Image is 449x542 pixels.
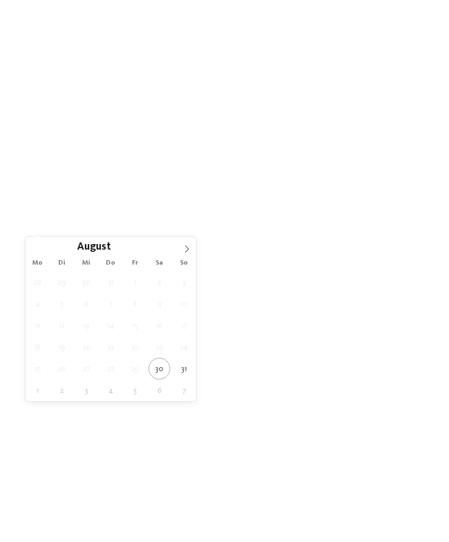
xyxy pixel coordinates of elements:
[75,315,97,336] span: August 13, 2025
[111,241,147,252] input: Year
[22,124,427,161] p: Die sind so bunt wie das Leben, verfolgen aber alle die gleichen . Findet jetzt das Familienhotel...
[99,260,123,267] span: Do
[124,379,146,401] span: September 5, 2025
[173,379,195,401] span: September 7, 2025
[27,315,48,336] span: August 11, 2025
[123,260,147,267] span: Fr
[173,271,195,293] span: August 3, 2025
[27,358,48,379] span: August 25, 2025
[149,293,170,315] span: August 9, 2025
[75,293,97,315] span: August 6, 2025
[25,260,50,267] span: Mo
[44,479,52,492] span: €
[100,315,121,336] span: August 14, 2025
[74,260,99,267] span: Mi
[252,479,259,492] span: €
[155,138,423,159] a: Urlaub in [GEOGRAPHIC_DATA] mit Kindern
[173,358,195,379] span: August 31, 2025
[33,456,151,469] span: Familie [PERSON_NAME]
[241,479,249,492] span: €
[173,315,195,336] span: August 17, 2025
[77,242,111,253] span: August
[124,293,146,315] span: August 8, 2025
[100,358,121,379] span: August 28, 2025
[27,271,48,293] span: Juli 28, 2025
[100,271,121,293] span: Juli 31, 2025
[280,251,331,259] span: Family Experiences
[100,336,121,358] span: August 21, 2025
[407,285,415,296] span: 27
[65,479,73,492] span: €
[273,479,280,492] span: €
[149,379,170,401] span: September 6, 2025
[75,336,97,358] span: August 20, 2025
[27,379,48,401] span: September 1, 2025
[51,315,73,336] span: August 12, 2025
[51,358,73,379] span: August 26, 2025
[206,251,249,259] span: Meine Wünsche
[241,504,324,515] span: Family Experiences
[149,358,170,379] span: August 30, 2025
[124,336,146,358] span: August 22, 2025
[149,271,170,293] span: August 2, 2025
[140,194,309,210] span: Jetzt unverbindlich anfragen!
[241,456,359,469] span: Familie [PERSON_NAME]
[173,293,195,315] span: August 10, 2025
[33,504,116,515] span: Family Experiences
[50,260,74,267] span: Di
[33,424,179,431] span: Vinschgau – Graun im [GEOGRAPHIC_DATA]
[173,336,195,358] span: August 24, 2025
[25,66,424,87] span: Familienhotels Südtirol – von Familien für Familien
[249,524,287,530] span: SMALL & COSY
[100,379,121,401] span: September 4, 2025
[69,126,207,135] a: Familienhotels [GEOGRAPHIC_DATA]
[100,293,121,315] span: August 7, 2025
[33,441,208,455] h4: DAS GERSTL Family Retreat
[51,379,73,401] span: September 2, 2025
[42,524,90,530] span: HAPPY TEENAGER
[421,21,438,30] span: Menü
[241,441,416,455] h4: TYROL family retreat
[51,293,73,315] span: August 5, 2025
[124,315,146,336] span: August 15, 2025
[241,424,328,431] span: Meraner Land – Naturns
[27,293,48,315] span: August 4, 2025
[415,285,419,296] span: /
[419,285,427,296] span: 27
[124,271,146,293] span: August 1, 2025
[172,260,196,267] span: So
[171,211,278,221] span: Bei euren Lieblingshotels
[312,524,344,530] span: WATER FUN
[51,271,73,293] span: Juli 29, 2025
[51,336,73,358] span: August 19, 2025
[115,524,163,530] span: LUXURY RETREAT
[75,379,97,401] span: September 3, 2025
[39,88,410,114] span: Die Expertinnen und Experten für naturnahe Ferien, die in Erinnerung bleiben
[33,479,41,492] span: €
[149,315,170,336] span: August 16, 2025
[75,271,97,293] span: Juli 30, 2025
[149,336,170,358] span: August 23, 2025
[262,479,270,492] span: €
[75,358,97,379] span: August 27, 2025
[385,251,410,259] span: filtern
[57,138,136,147] a: Qualitätsversprechen
[27,336,48,358] span: August 18, 2025
[394,11,449,39] img: Familienhotels Südtirol
[124,358,146,379] span: August 29, 2025
[54,479,62,492] span: €
[147,260,172,267] span: Sa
